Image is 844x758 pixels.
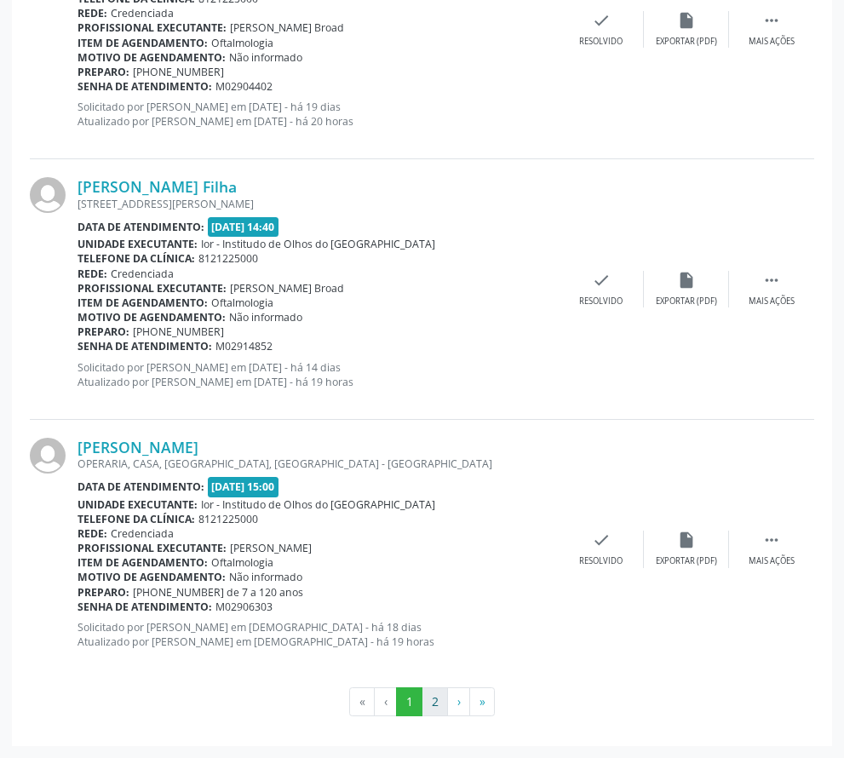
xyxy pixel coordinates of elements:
b: Preparo: [78,585,129,600]
i: check [592,531,611,549]
div: [STREET_ADDRESS][PERSON_NAME] [78,197,559,211]
span: [PERSON_NAME] Broad [230,20,344,35]
button: Go to page 1 [396,687,422,716]
i:  [762,11,781,30]
div: Resolvido [579,36,623,48]
div: OPERARIA, CASA, [GEOGRAPHIC_DATA], [GEOGRAPHIC_DATA] - [GEOGRAPHIC_DATA] [78,457,559,471]
div: Resolvido [579,296,623,307]
i: insert_drive_file [677,271,696,290]
span: 8121225000 [198,251,258,266]
p: Solicitado por [PERSON_NAME] em [DEMOGRAPHIC_DATA] - há 18 dias Atualizado por [PERSON_NAME] em [... [78,620,559,649]
ul: Pagination [30,687,814,716]
span: M02906303 [215,600,273,614]
b: Data de atendimento: [78,479,204,494]
span: M02914852 [215,339,273,353]
p: Solicitado por [PERSON_NAME] em [DATE] - há 19 dias Atualizado por [PERSON_NAME] em [DATE] - há 2... [78,100,559,129]
i:  [762,271,781,290]
b: Item de agendamento: [78,555,208,570]
b: Data de atendimento: [78,220,204,234]
div: Exportar (PDF) [656,296,717,307]
img: img [30,438,66,474]
span: Credenciada [111,526,174,541]
b: Profissional executante: [78,281,227,296]
b: Senha de atendimento: [78,339,212,353]
span: Credenciada [111,267,174,281]
div: Resolvido [579,555,623,567]
span: Oftalmologia [211,296,273,310]
b: Rede: [78,6,107,20]
b: Senha de atendimento: [78,600,212,614]
b: Profissional executante: [78,541,227,555]
span: Oftalmologia [211,36,273,50]
span: Oftalmologia [211,555,273,570]
b: Unidade executante: [78,237,198,251]
span: Não informado [229,50,302,65]
a: [PERSON_NAME] Filha [78,177,237,196]
span: Ior - Institudo de Olhos do [GEOGRAPHIC_DATA] [201,497,435,512]
span: [DATE] 15:00 [208,477,279,497]
span: Ior - Institudo de Olhos do [GEOGRAPHIC_DATA] [201,237,435,251]
span: [DATE] 14:40 [208,217,279,237]
b: Preparo: [78,324,129,339]
div: Exportar (PDF) [656,36,717,48]
span: [PERSON_NAME] Broad [230,281,344,296]
b: Profissional executante: [78,20,227,35]
span: [PHONE_NUMBER] [133,324,224,339]
div: Mais ações [749,36,795,48]
span: [PERSON_NAME] [230,541,312,555]
p: Solicitado por [PERSON_NAME] em [DATE] - há 14 dias Atualizado por [PERSON_NAME] em [DATE] - há 1... [78,360,559,389]
b: Motivo de agendamento: [78,310,226,324]
button: Go to next page [447,687,470,716]
span: 8121225000 [198,512,258,526]
button: Go to page 2 [422,687,448,716]
b: Item de agendamento: [78,296,208,310]
b: Item de agendamento: [78,36,208,50]
span: Não informado [229,570,302,584]
b: Telefone da clínica: [78,251,195,266]
b: Telefone da clínica: [78,512,195,526]
i:  [762,531,781,549]
img: img [30,177,66,213]
i: insert_drive_file [677,531,696,549]
span: M02904402 [215,79,273,94]
a: [PERSON_NAME] [78,438,198,457]
span: [PHONE_NUMBER] de 7 a 120 anos [133,585,303,600]
span: Credenciada [111,6,174,20]
div: Exportar (PDF) [656,555,717,567]
b: Rede: [78,526,107,541]
button: Go to last page [469,687,495,716]
div: Mais ações [749,555,795,567]
div: Mais ações [749,296,795,307]
b: Preparo: [78,65,129,79]
span: Não informado [229,310,302,324]
b: Motivo de agendamento: [78,570,226,584]
b: Senha de atendimento: [78,79,212,94]
b: Rede: [78,267,107,281]
i: check [592,11,611,30]
i: check [592,271,611,290]
b: Motivo de agendamento: [78,50,226,65]
span: [PHONE_NUMBER] [133,65,224,79]
i: insert_drive_file [677,11,696,30]
b: Unidade executante: [78,497,198,512]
